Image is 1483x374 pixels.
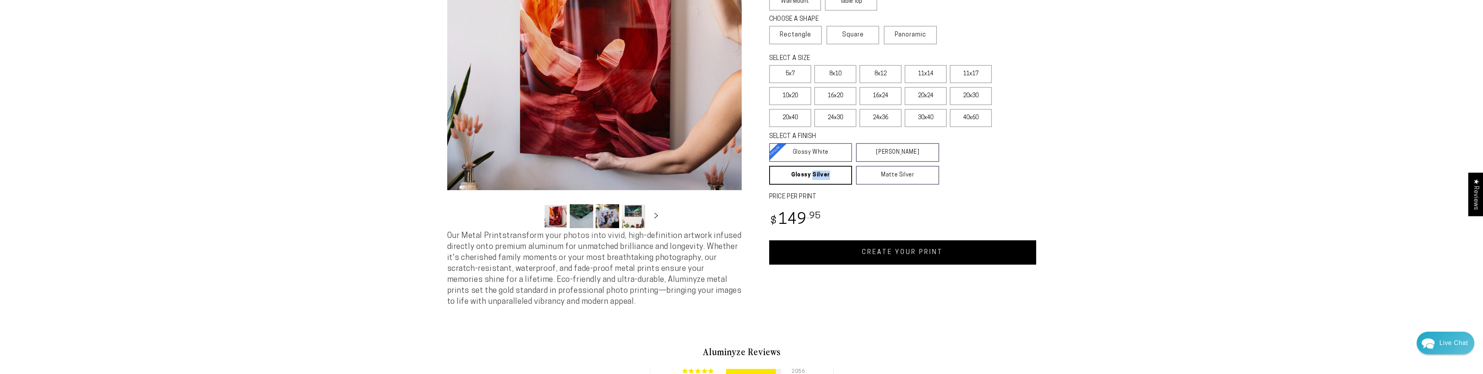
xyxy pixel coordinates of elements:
[905,65,947,83] label: 11x14
[769,65,811,83] label: 5x7
[814,109,856,127] label: 24x30
[1439,332,1468,354] div: Contact Us Directly
[895,32,926,38] span: Panoramic
[596,204,619,228] button: Load image 3 in gallery view
[570,204,593,228] button: Load image 2 in gallery view
[950,109,992,127] label: 40x60
[905,87,947,105] label: 20x24
[814,65,856,83] label: 8x10
[769,15,871,24] legend: CHOOSE A SHAPE
[769,54,926,63] legend: SELECT A SIZE
[769,240,1036,265] a: CREATE YOUR PRINT
[842,30,864,40] span: Square
[780,30,811,40] span: Rectangle
[950,65,992,83] label: 11x17
[544,204,567,228] button: Load image 1 in gallery view
[1468,172,1483,216] div: Click to open Judge.me floating reviews tab
[769,132,920,141] legend: SELECT A FINISH
[769,192,1036,202] label: PRICE PER PRINT
[856,166,939,185] a: Matte Silver
[814,87,856,105] label: 16x20
[622,204,645,228] button: Load image 4 in gallery view
[859,109,902,127] label: 24x36
[524,207,541,225] button: Slide left
[859,65,902,83] label: 8x12
[807,212,821,221] sup: .95
[447,232,742,306] span: Our Metal Prints transform your photos into vivid, high-definition artwork infused directly onto ...
[769,166,852,185] a: Glossy Silver
[856,143,939,162] a: [PERSON_NAME]
[859,87,902,105] label: 16x24
[512,345,971,358] h2: Aluminyze Reviews
[1417,332,1474,354] div: Chat widget toggle
[769,143,852,162] a: Glossy White
[950,87,992,105] label: 20x30
[769,109,811,127] label: 20x40
[905,109,947,127] label: 30x40
[769,212,821,228] bdi: 149
[770,216,777,227] span: $
[647,207,665,225] button: Slide right
[769,87,811,105] label: 10x20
